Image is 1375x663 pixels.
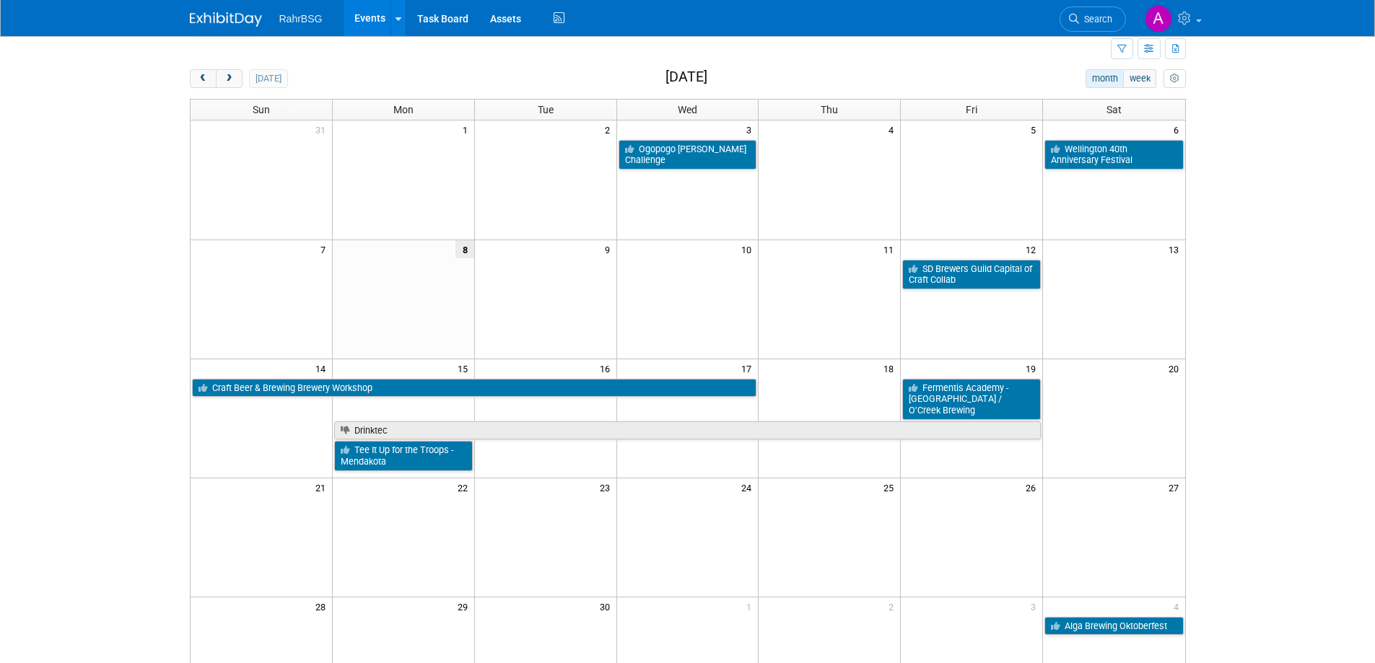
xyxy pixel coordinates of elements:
a: Wellington 40th Anniversary Festival [1044,140,1183,170]
span: 10 [740,240,758,258]
span: 20 [1167,359,1185,377]
span: 4 [1172,597,1185,615]
span: 2 [603,120,616,139]
button: [DATE] [249,69,287,88]
img: Anna-Lisa Brewer [1145,5,1172,32]
span: 19 [1024,359,1042,377]
img: ExhibitDay [190,12,262,27]
span: 13 [1167,240,1185,258]
button: next [216,69,243,88]
span: 14 [314,359,332,377]
span: 9 [603,240,616,258]
span: 2 [887,597,900,615]
span: 3 [1029,597,1042,615]
span: 25 [882,478,900,496]
span: 23 [598,478,616,496]
span: 4 [887,120,900,139]
span: 17 [740,359,758,377]
span: Search [1079,14,1112,25]
span: 3 [745,120,758,139]
span: 22 [456,478,474,496]
span: 28 [314,597,332,615]
span: Thu [821,104,838,115]
span: 29 [456,597,474,615]
a: Ogopogo [PERSON_NAME] Challenge [619,140,757,170]
span: 24 [740,478,758,496]
span: 1 [461,120,474,139]
a: Alga Brewing Oktoberfest [1044,617,1183,636]
span: 31 [314,120,332,139]
i: Personalize Calendar [1170,74,1179,84]
button: month [1086,69,1124,88]
span: 1 [745,597,758,615]
span: 5 [1029,120,1042,139]
span: 15 [456,359,474,377]
button: prev [190,69,217,88]
a: Tee It Up for the Troops - Mendakota [334,441,473,470]
span: 30 [598,597,616,615]
a: Fermentis Academy - [GEOGRAPHIC_DATA] / O’Creek Brewing [902,379,1041,420]
span: 26 [1024,478,1042,496]
span: 12 [1024,240,1042,258]
span: Wed [678,104,697,115]
span: Tue [538,104,554,115]
span: Sat [1106,104,1122,115]
span: 7 [319,240,332,258]
span: 18 [882,359,900,377]
span: 21 [314,478,332,496]
a: Search [1060,6,1126,32]
a: Craft Beer & Brewing Brewery Workshop [192,379,757,398]
span: 11 [882,240,900,258]
span: 6 [1172,120,1185,139]
span: RahrBSG [279,13,323,25]
span: 8 [455,240,474,258]
span: Fri [966,104,977,115]
a: SD Brewers Guild Capital of Craft Collab [902,260,1041,289]
h2: [DATE] [665,69,707,85]
span: 27 [1167,478,1185,496]
button: myCustomButton [1164,69,1185,88]
span: Sun [253,104,270,115]
span: 16 [598,359,616,377]
a: Drinktec [334,421,1041,440]
button: week [1123,69,1156,88]
span: Mon [393,104,414,115]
